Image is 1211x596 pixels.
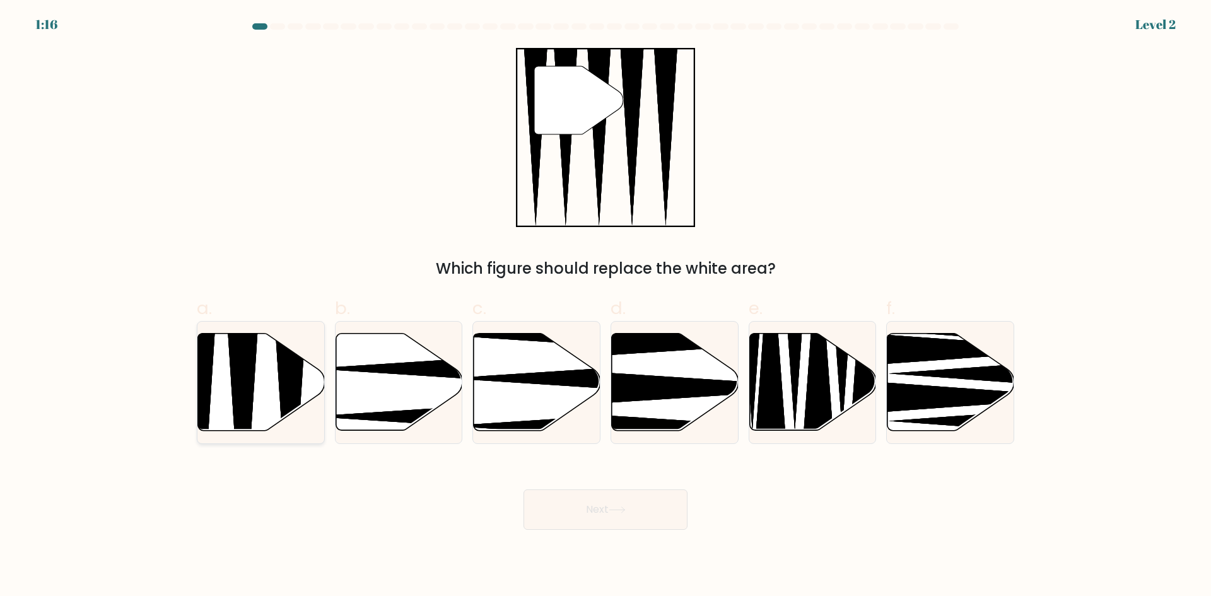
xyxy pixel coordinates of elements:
[524,489,687,530] button: Next
[1135,15,1176,34] div: Level 2
[204,257,1007,280] div: Which figure should replace the white area?
[197,296,212,320] span: a.
[472,296,486,320] span: c.
[335,296,350,320] span: b.
[35,15,57,34] div: 1:16
[886,296,895,320] span: f.
[611,296,626,320] span: d.
[534,66,623,134] g: "
[749,296,763,320] span: e.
